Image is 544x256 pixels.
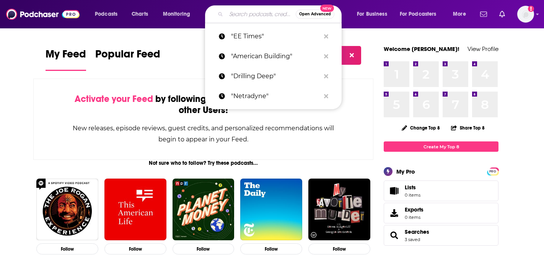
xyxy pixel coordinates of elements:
button: Open AdvancedNew [296,10,334,19]
p: "EE Times" [231,26,320,46]
span: Exports [405,206,423,213]
span: New [320,5,334,12]
a: Create My Top 8 [384,141,498,152]
div: My Pro [396,168,415,175]
img: Planet Money [173,179,235,241]
button: open menu [395,8,448,20]
span: For Business [357,9,387,20]
button: Follow [240,243,302,254]
button: Show profile menu [517,6,534,23]
span: Charts [132,9,148,20]
img: The Daily [240,179,302,241]
svg: Add a profile image [528,6,534,12]
span: Lists [405,184,420,191]
a: Exports [384,203,498,223]
img: My Favorite Murder with Karen Kilgariff and Georgia Hardstark [308,179,370,241]
p: "Netradyne" [231,86,320,106]
span: Searches [384,225,498,246]
input: Search podcasts, credits, & more... [226,8,296,20]
a: 3 saved [405,237,420,242]
img: User Profile [517,6,534,23]
button: open menu [90,8,127,20]
span: Podcasts [95,9,117,20]
span: Monitoring [163,9,190,20]
img: The Joe Rogan Experience [36,179,98,241]
a: Show notifications dropdown [496,8,508,21]
img: This American Life [104,179,166,241]
span: Exports [386,208,402,218]
span: Popular Feed [95,48,160,65]
button: open menu [448,8,476,20]
button: Follow [36,243,98,254]
a: Lists [384,181,498,201]
button: Follow [104,243,166,254]
span: 0 items [405,192,420,198]
a: Show notifications dropdown [477,8,490,21]
p: "Drilling Deep" [231,66,320,86]
span: Logged in as DaveReddy [517,6,534,23]
div: New releases, episode reviews, guest credits, and personalized recommendations will begin to appe... [72,123,335,145]
button: Share Top 8 [451,120,485,135]
span: Lists [386,185,402,196]
a: Searches [405,228,429,235]
a: "EE Times" [205,26,342,46]
button: Follow [308,243,370,254]
span: More [453,9,466,20]
span: Lists [405,184,416,191]
a: Charts [127,8,153,20]
a: "American Building" [205,46,342,66]
span: Open Advanced [299,12,331,16]
button: open menu [352,8,397,20]
a: Welcome [PERSON_NAME]! [384,45,459,53]
div: Not sure who to follow? Try these podcasts... [33,160,373,166]
a: Popular Feed [95,48,160,71]
a: PRO [488,168,497,174]
span: Activate your Feed [75,93,153,105]
span: For Podcasters [400,9,437,20]
button: open menu [158,8,200,20]
a: My Feed [46,48,86,71]
div: by following Podcasts, Creators, Lists, and other Users! [72,94,335,116]
button: Follow [173,243,235,254]
span: 0 items [405,215,423,220]
div: Search podcasts, credits, & more... [212,5,349,23]
img: Podchaser - Follow, Share and Rate Podcasts [6,7,80,21]
span: My Feed [46,48,86,65]
a: "Drilling Deep" [205,66,342,86]
p: "American Building" [231,46,320,66]
a: "Netradyne" [205,86,342,106]
a: View Profile [467,45,498,53]
a: Searches [386,230,402,241]
button: Change Top 8 [397,123,445,133]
